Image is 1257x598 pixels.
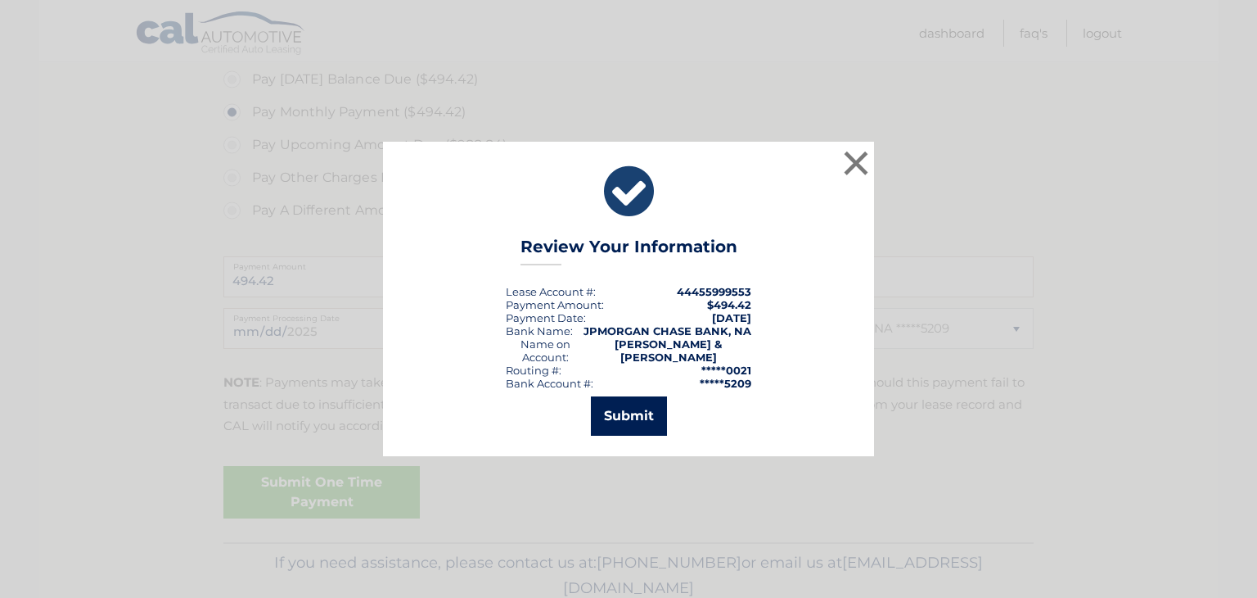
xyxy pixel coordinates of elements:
span: Payment Date [506,311,583,324]
div: Bank Name: [506,324,573,338]
div: Lease Account #: [506,285,596,298]
div: : [506,311,586,324]
div: Bank Account #: [506,377,593,390]
div: Routing #: [506,364,561,377]
strong: 44455999553 [677,285,751,298]
div: Payment Amount: [506,298,604,311]
h3: Review Your Information [520,237,737,265]
span: [DATE] [712,311,751,324]
strong: JPMORGAN CHASE BANK, NA [583,324,751,338]
strong: [PERSON_NAME] & [PERSON_NAME] [615,338,722,364]
div: Name on Account: [506,338,585,364]
button: × [840,147,872,179]
span: $494.42 [707,298,751,311]
button: Submit [591,396,667,436]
